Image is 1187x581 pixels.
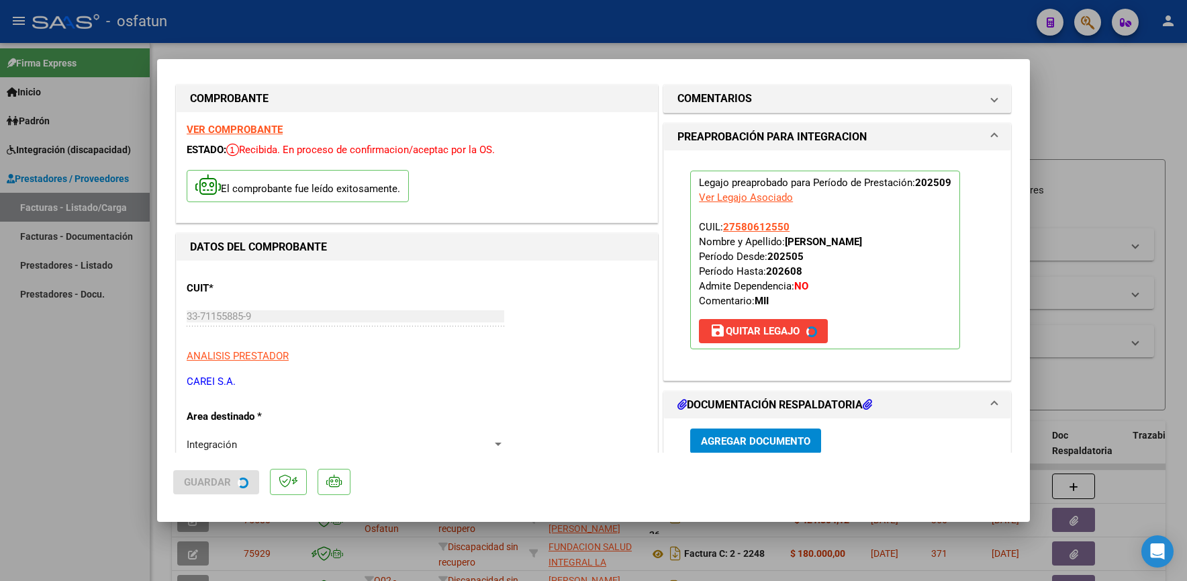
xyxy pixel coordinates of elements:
button: Quitar Legajo [699,319,828,343]
mat-expansion-panel-header: COMENTARIOS [664,85,1010,112]
mat-expansion-panel-header: DOCUMENTACIÓN RESPALDATORIA [664,392,1010,418]
span: Comentario: [699,295,769,307]
div: Ver Legajo Asociado [699,190,793,205]
p: Area destinado * [187,409,325,424]
strong: 202608 [766,265,802,277]
button: Guardar [173,470,259,494]
strong: DATOS DEL COMPROBANTE [190,240,327,253]
div: Open Intercom Messenger [1141,535,1174,568]
p: CAREI S.A. [187,374,647,390]
p: CUIT [187,281,325,296]
strong: NO [794,280,808,292]
button: Agregar Documento [690,429,821,453]
h1: PREAPROBACIÓN PARA INTEGRACION [677,129,867,145]
h1: COMENTARIOS [677,91,752,107]
p: El comprobante fue leído exitosamente. [187,170,409,203]
span: Recibida. En proceso de confirmacion/aceptac por la OS. [226,144,495,156]
strong: 202509 [915,177,951,189]
span: Integración [187,439,237,451]
strong: 202505 [767,251,804,263]
a: VER COMPROBANTE [187,124,283,136]
p: Legajo preaprobado para Período de Prestación: [690,171,960,349]
strong: [PERSON_NAME] [785,236,862,248]
span: CUIL: Nombre y Apellido: Período Desde: Período Hasta: Admite Dependencia: [699,221,862,307]
span: 27580612550 [723,221,790,233]
strong: MII [755,295,769,307]
mat-expansion-panel-header: PREAPROBACIÓN PARA INTEGRACION [664,124,1010,150]
mat-icon: save [710,322,726,339]
span: Guardar [184,476,231,488]
strong: COMPROBANTE [190,92,269,105]
span: Quitar Legajo [710,325,800,337]
div: PREAPROBACIÓN PARA INTEGRACION [664,150,1010,380]
span: ANALISIS PRESTADOR [187,350,289,362]
span: Agregar Documento [701,435,810,447]
span: ESTADO: [187,144,226,156]
h1: DOCUMENTACIÓN RESPALDATORIA [677,397,872,413]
